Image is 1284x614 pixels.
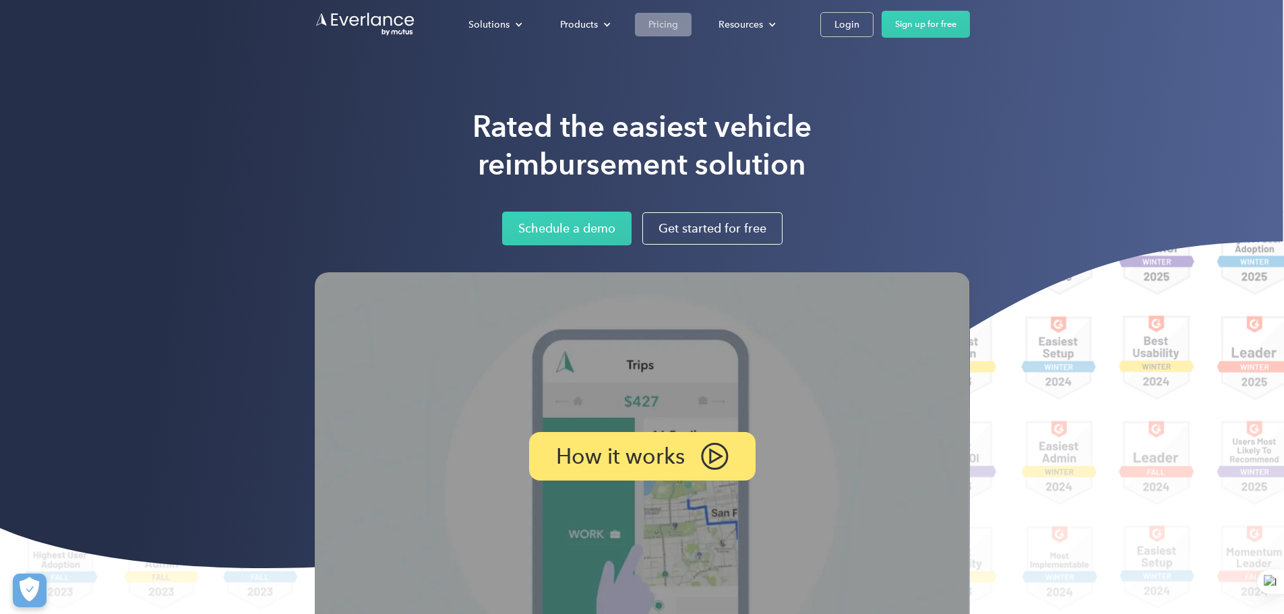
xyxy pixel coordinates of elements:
p: How it works [556,447,685,466]
div: Resources [719,16,763,33]
button: Cookies Settings [13,574,47,607]
a: Pricing [635,13,692,36]
div: Solutions [455,13,533,36]
div: Products [547,13,621,36]
a: Login [820,12,874,37]
a: Go to homepage [315,11,416,37]
div: Pricing [648,16,678,33]
div: Resources [705,13,787,36]
input: Submit [99,80,167,109]
div: Solutions [468,16,510,33]
div: Products [560,16,598,33]
a: Sign up for free [882,11,970,38]
h1: Rated the easiest vehicle reimbursement solution [472,108,812,183]
div: Login [834,16,859,33]
a: Get started for free [642,212,783,245]
a: Schedule a demo [502,212,632,245]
